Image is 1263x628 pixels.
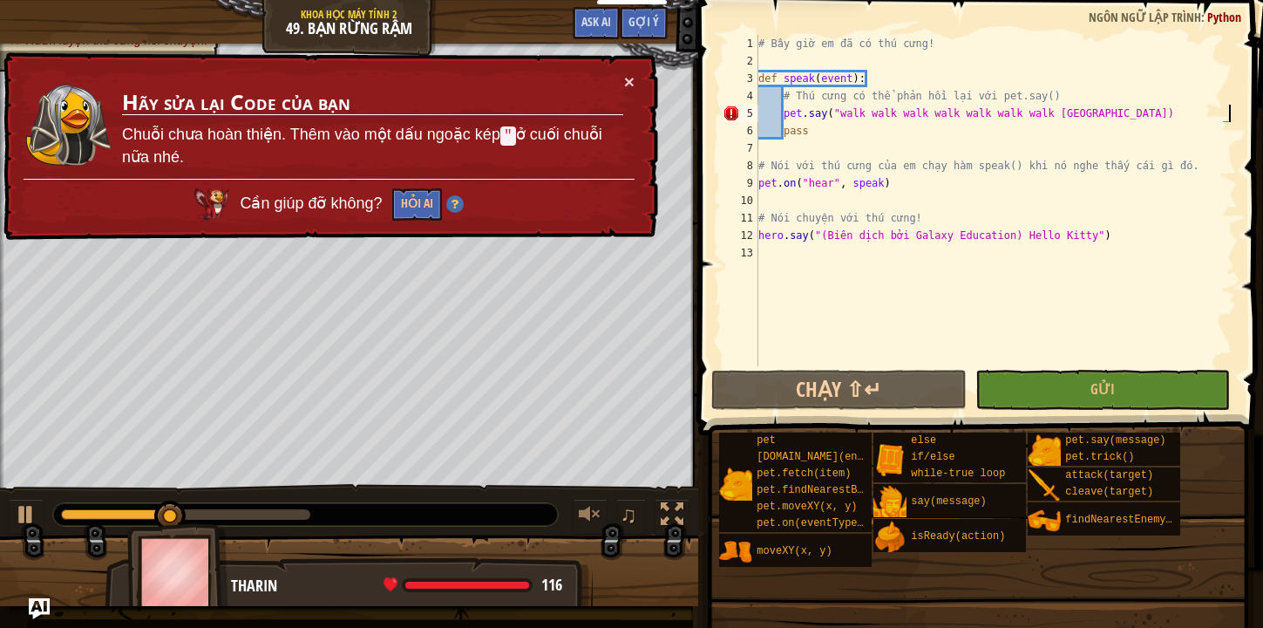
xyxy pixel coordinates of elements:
img: portrait.png [873,486,907,519]
span: pet.findNearestByType(type) [757,484,926,496]
div: 1 [723,35,758,52]
code: " [500,126,516,146]
span: pet [757,434,776,447]
span: Ngôn ngữ lập trình [1089,9,1201,25]
div: 11 [723,209,758,227]
span: Ask AI [581,13,611,30]
h3: Hãy sửa lại Code của bạn [122,91,623,115]
div: 12 [723,227,758,244]
div: 5 [723,105,758,122]
span: Python [1207,9,1241,25]
img: portrait.png [873,443,907,476]
span: : [1201,9,1207,25]
span: moveXY(x, y) [757,545,832,557]
img: portrait.png [1028,434,1061,468]
span: pet.moveXY(x, y) [757,501,857,513]
button: Ask AI [573,7,620,39]
img: portrait.png [719,468,752,501]
button: Tùy chỉnh âm lượng [573,499,608,535]
div: 4 [723,87,758,105]
div: 9 [723,174,758,192]
button: × [624,72,635,91]
img: Hint [446,195,464,213]
img: duck_nalfar.png [24,83,112,167]
div: 10 [723,192,758,209]
button: ⌘ + P: Play [9,499,44,535]
p: Chuỗi chưa hoàn thiện. Thêm vào một dấu ngoặc kép ở cuối chuỗi nữa nhé. [122,124,623,169]
img: thang_avatar_frame.png [127,523,228,620]
span: findNearestEnemy() [1065,514,1178,526]
div: health: 116 / 116 [384,577,562,593]
span: else [911,434,936,447]
button: ♫ [616,499,646,535]
img: portrait.png [873,521,907,554]
span: pet.trick() [1065,451,1134,463]
span: say(message) [911,495,986,508]
span: if/else [911,451,954,463]
span: 116 [541,574,562,596]
span: Gửi [1090,379,1115,399]
button: Ask AI [29,598,50,619]
div: 2 [723,52,758,70]
span: while-true loop [911,468,1005,480]
img: portrait.png [1028,469,1061,502]
div: 3 [723,70,758,87]
span: Gợi ý [628,13,659,30]
div: 8 [723,157,758,174]
img: portrait.png [1028,504,1061,537]
button: Chạy ⇧↵ [711,370,967,410]
img: portrait.png [719,536,752,569]
button: Gửi [975,370,1231,410]
span: cleave(target) [1065,486,1153,498]
span: [DOMAIN_NAME](enemy) [757,451,882,463]
button: Bật tắt chế độ toàn màn hình [655,499,689,535]
img: AI [194,188,229,220]
span: Cần giúp đỡ không? [240,195,386,212]
div: 6 [723,122,758,140]
div: Tharin [231,575,575,597]
span: attack(target) [1065,469,1153,481]
button: Hỏi AI [392,188,442,221]
span: ♫ [620,502,637,528]
div: 13 [723,244,758,262]
span: pet.say(message) [1065,434,1165,447]
span: pet.on(eventType, handler) [757,517,920,529]
div: 7 [723,140,758,157]
span: isReady(action) [911,530,1005,543]
span: pet.fetch(item) [757,468,851,480]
